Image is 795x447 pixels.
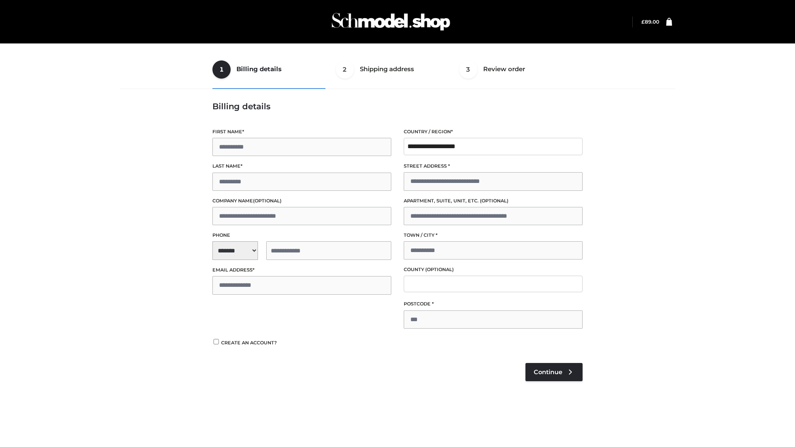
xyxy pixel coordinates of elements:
[404,162,583,170] label: Street address
[212,231,391,239] label: Phone
[641,19,645,25] span: £
[404,128,583,136] label: Country / Region
[641,19,659,25] a: £89.00
[534,368,562,376] span: Continue
[404,197,583,205] label: Apartment, suite, unit, etc.
[404,300,583,308] label: Postcode
[212,339,220,344] input: Create an account?
[221,340,277,346] span: Create an account?
[212,197,391,205] label: Company name
[480,198,508,204] span: (optional)
[212,101,583,111] h3: Billing details
[404,231,583,239] label: Town / City
[425,267,454,272] span: (optional)
[212,266,391,274] label: Email address
[212,162,391,170] label: Last name
[329,5,453,38] img: Schmodel Admin 964
[525,363,583,381] a: Continue
[641,19,659,25] bdi: 89.00
[253,198,282,204] span: (optional)
[404,266,583,274] label: County
[212,128,391,136] label: First name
